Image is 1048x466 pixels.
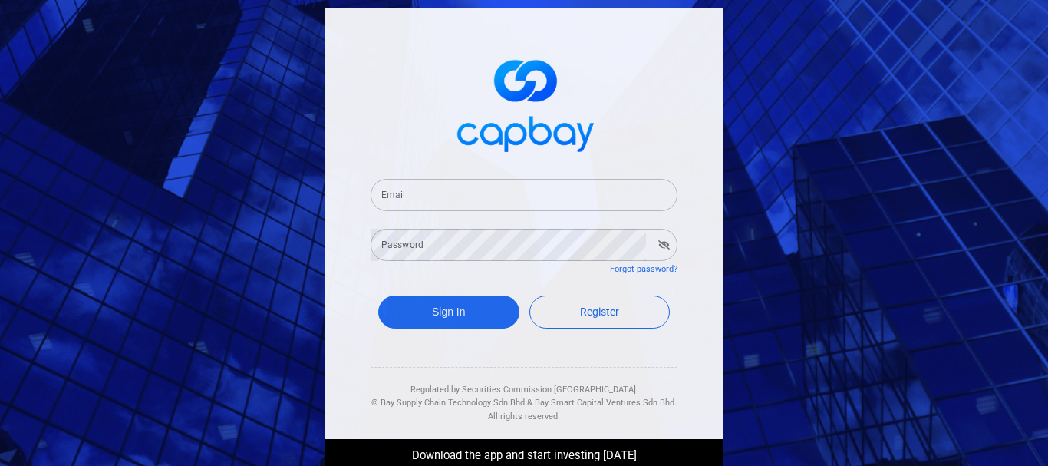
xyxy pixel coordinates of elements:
a: Register [529,296,671,329]
span: © Bay Supply Chain Technology Sdn Bhd [371,398,525,408]
div: Download the app and start investing [DATE] [313,439,735,465]
a: Forgot password? [610,264,677,274]
button: Sign In [378,296,519,329]
div: Regulated by Securities Commission [GEOGRAPHIC_DATA]. & All rights reserved. [371,368,677,424]
span: Bay Smart Capital Ventures Sdn Bhd. [535,398,677,408]
img: logo [447,46,601,160]
span: Register [580,306,619,318]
